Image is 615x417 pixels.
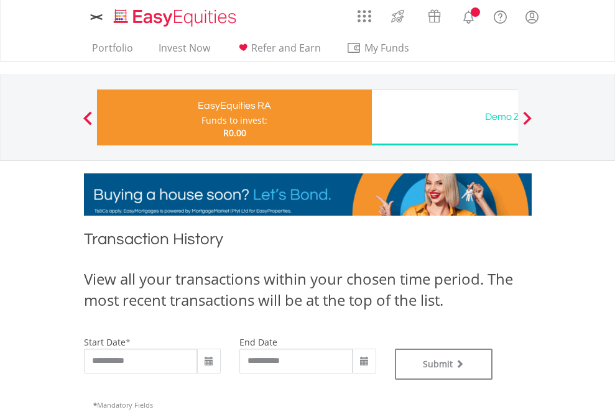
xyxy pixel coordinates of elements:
[84,336,126,348] label: start date
[516,3,548,30] a: My Profile
[75,117,100,130] button: Previous
[84,268,532,311] div: View all your transactions within your chosen time period. The most recent transactions will be a...
[84,228,532,256] h1: Transaction History
[87,42,138,61] a: Portfolio
[484,3,516,28] a: FAQ's and Support
[239,336,277,348] label: end date
[223,127,246,139] span: R0.00
[104,97,364,114] div: EasyEquities RA
[231,42,326,61] a: Refer and Earn
[349,3,379,23] a: AppsGrid
[387,6,408,26] img: thrive-v2.svg
[515,117,540,130] button: Next
[251,41,321,55] span: Refer and Earn
[416,3,453,26] a: Vouchers
[93,400,153,410] span: Mandatory Fields
[346,40,428,56] span: My Funds
[358,9,371,23] img: grid-menu-icon.svg
[154,42,215,61] a: Invest Now
[424,6,445,26] img: vouchers-v2.svg
[111,7,241,28] img: EasyEquities_Logo.png
[201,114,267,127] div: Funds to invest:
[453,3,484,28] a: Notifications
[84,173,532,216] img: EasyMortage Promotion Banner
[395,349,493,380] button: Submit
[109,3,241,28] a: Home page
